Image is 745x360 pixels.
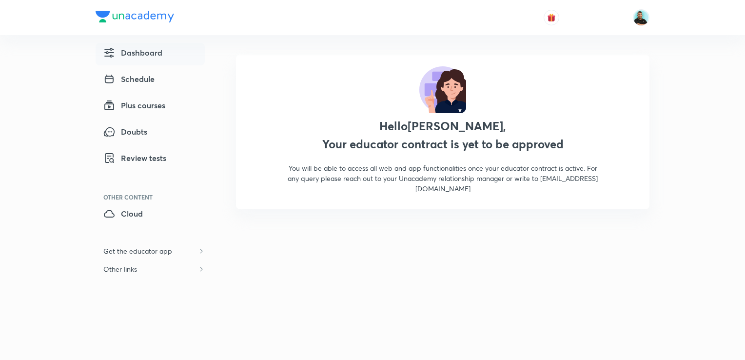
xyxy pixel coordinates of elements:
[103,47,162,59] span: Dashboard
[96,96,205,118] a: Plus courses
[544,10,559,25] button: avatar
[96,148,205,171] a: Review tests
[103,152,166,164] span: Review tests
[96,204,205,226] a: Cloud
[96,122,205,144] a: Doubts
[379,119,506,133] h3: Hello [PERSON_NAME] ,
[96,11,174,22] img: Company Logo
[103,73,155,85] span: Schedule
[547,13,556,22] img: avatar
[96,69,205,92] a: Schedule
[96,260,145,278] h6: Other links
[96,11,174,25] a: Company Logo
[419,66,466,113] img: under review or rejected
[96,43,205,65] a: Dashboard
[103,208,143,220] span: Cloud
[322,137,564,151] h3: Your educator contract is yet to be approved
[96,242,180,260] h6: Get the educator app
[633,9,649,26] img: Abhishek Agnihotri
[103,126,147,138] span: Doubts
[287,163,599,194] p: You will be able to access all web and app functionalities once your educator contract is active....
[103,194,205,200] div: Other Content
[103,100,165,111] span: Plus courses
